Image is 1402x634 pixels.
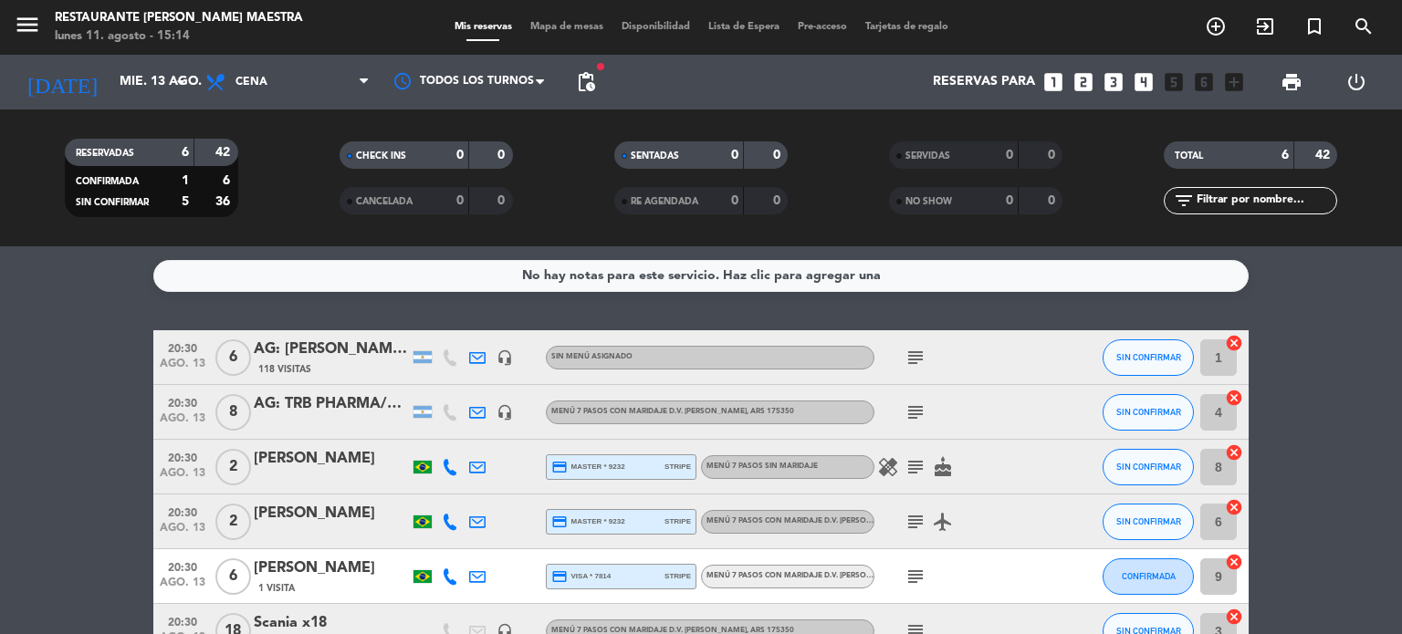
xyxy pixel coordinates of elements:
[1175,151,1203,161] span: TOTAL
[1103,558,1194,595] button: CONFIRMADA
[1006,194,1013,207] strong: 0
[356,151,406,161] span: CHECK INS
[595,61,606,72] span: fiber_manual_record
[55,27,303,46] div: lunes 11. agosto - 15:14
[182,174,189,187] strong: 1
[254,502,409,525] div: [PERSON_NAME]
[1102,70,1125,94] i: looks_3
[215,339,251,376] span: 6
[932,456,954,478] i: cake
[706,572,902,579] span: Menú 7 pasos con maridaje D.V. [PERSON_NAME]
[235,76,267,88] span: Cena
[160,446,205,467] span: 20:30
[160,391,205,412] span: 20:30
[1103,504,1194,540] button: SIN CONFIRMAR
[1254,16,1276,37] i: exit_to_app
[456,149,464,161] strong: 0
[258,362,311,377] span: 118 Visitas
[1303,16,1325,37] i: turned_in_not
[76,198,149,207] span: SIN CONFIRMAR
[1315,149,1334,161] strong: 42
[1281,71,1303,93] span: print
[14,11,41,45] button: menu
[905,456,926,478] i: subject
[1103,449,1194,485] button: SIN CONFIRMAR
[1324,55,1388,109] div: LOG OUT
[160,610,205,631] span: 20:30
[706,463,818,470] span: Menú 7 pasos sin maridaje
[76,149,134,158] span: RESERVADAS
[612,22,699,32] span: Disponibilidad
[497,194,508,207] strong: 0
[932,511,954,533] i: airplanemode_active
[631,197,698,206] span: RE AGENDADA
[664,515,691,527] span: stripe
[551,408,794,415] span: Menú 7 pasos con maridaje D.V. [PERSON_NAME]
[631,151,679,161] span: SENTADAS
[254,392,409,416] div: AG: TRB PHARMA/AYMARA
[1225,334,1243,352] i: cancel
[789,22,856,32] span: Pre-acceso
[933,75,1035,89] span: Reservas para
[254,447,409,471] div: [PERSON_NAME]
[551,568,568,585] i: credit_card
[551,514,568,530] i: credit_card
[856,22,957,32] span: Tarjetas de regalo
[1122,571,1176,581] span: CONFIRMADA
[182,195,189,208] strong: 5
[215,504,251,540] span: 2
[223,174,234,187] strong: 6
[497,404,513,421] i: headset_mic
[905,511,926,533] i: subject
[1222,70,1246,94] i: add_box
[160,522,205,543] span: ago. 13
[1132,70,1156,94] i: looks_4
[14,11,41,38] i: menu
[1282,149,1289,161] strong: 6
[215,449,251,485] span: 2
[55,9,303,27] div: Restaurante [PERSON_NAME] Maestra
[1116,516,1181,526] span: SIN CONFIRMAR
[445,22,521,32] span: Mis reservas
[254,556,409,580] div: [PERSON_NAME]
[521,22,612,32] span: Mapa de mesas
[551,459,568,475] i: credit_card
[160,577,205,598] span: ago. 13
[1103,339,1194,376] button: SIN CONFIRMAR
[877,456,899,478] i: healing
[1225,389,1243,407] i: cancel
[1048,194,1059,207] strong: 0
[1116,462,1181,472] span: SIN CONFIRMAR
[1072,70,1095,94] i: looks_two
[664,461,691,473] span: stripe
[1353,16,1375,37] i: search
[160,467,205,488] span: ago. 13
[170,71,192,93] i: arrow_drop_down
[522,265,881,286] div: No hay notas para este servicio. Haz clic para agregar una
[258,581,295,596] span: 1 Visita
[1173,190,1195,212] i: filter_list
[160,358,205,379] span: ago. 13
[1116,352,1181,362] span: SIN CONFIRMAR
[497,149,508,161] strong: 0
[699,22,789,32] span: Lista de Espera
[182,146,189,159] strong: 6
[905,347,926,369] i: subject
[76,177,139,186] span: CONFIRMADA
[215,146,234,159] strong: 42
[551,568,611,585] span: visa * 7814
[731,194,738,207] strong: 0
[747,627,794,634] span: , ARS 175350
[551,627,794,634] span: Menú 7 pasos con maridaje D.V. [PERSON_NAME]
[1041,70,1065,94] i: looks_one
[551,514,625,530] span: master * 9232
[215,195,234,208] strong: 36
[497,349,513,366] i: headset_mic
[1192,70,1216,94] i: looks_6
[1116,407,1181,417] span: SIN CONFIRMAR
[905,151,950,161] span: SERVIDAS
[731,149,738,161] strong: 0
[773,194,784,207] strong: 0
[551,353,633,360] span: Sin menú asignado
[706,517,902,525] span: Menú 7 pasos con maridaje D.V. [PERSON_NAME]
